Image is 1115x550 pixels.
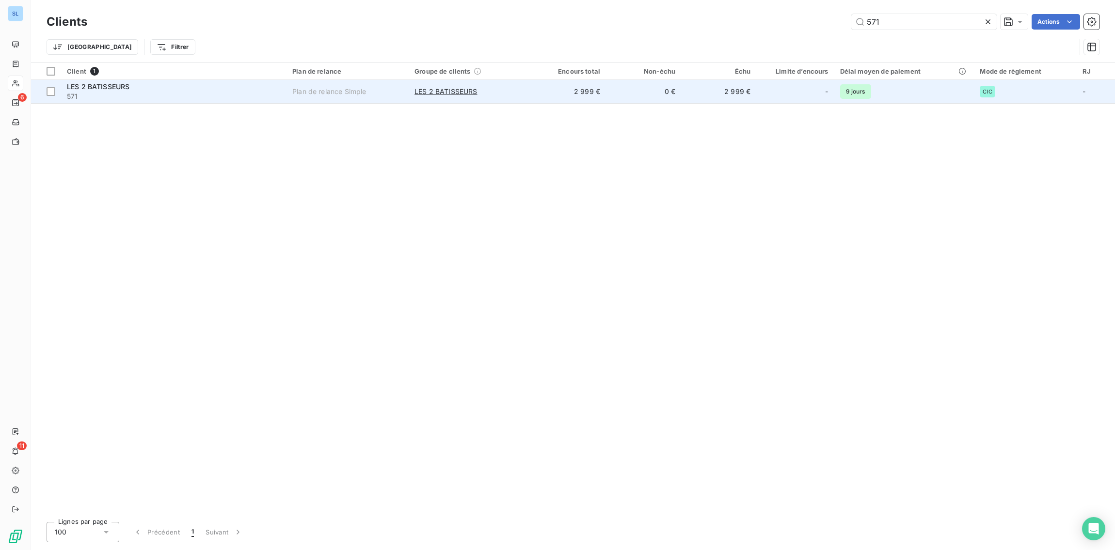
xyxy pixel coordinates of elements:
div: Plan de relance Simple [292,87,366,96]
div: Open Intercom Messenger [1082,517,1105,540]
div: RJ [1083,67,1109,75]
span: LES 2 BATISSEURS [414,87,477,96]
td: 0 € [606,80,681,103]
span: LES 2 BATISSEURS [67,82,129,91]
img: Logo LeanPay [8,529,23,544]
span: 1 [90,67,99,76]
button: Suivant [200,522,249,542]
span: 6 [18,93,27,102]
button: Actions [1032,14,1080,30]
span: 11 [17,441,27,450]
span: CIC [983,89,992,94]
div: Limite d’encours [762,67,828,75]
div: Délai moyen de paiement [840,67,969,75]
button: Précédent [127,522,186,542]
span: - [1083,87,1085,95]
span: 1 [191,527,194,537]
input: Rechercher [851,14,997,30]
h3: Clients [47,13,87,31]
td: 2 999 € [531,80,606,103]
div: Plan de relance [292,67,403,75]
span: 100 [55,527,66,537]
span: Groupe de clients [414,67,471,75]
span: 9 jours [840,84,871,99]
div: Encours total [537,67,600,75]
div: Échu [687,67,750,75]
button: 1 [186,522,200,542]
button: [GEOGRAPHIC_DATA] [47,39,138,55]
td: 2 999 € [681,80,756,103]
span: Client [67,67,86,75]
span: 571 [67,92,281,101]
div: Mode de règlement [980,67,1070,75]
div: Non-échu [612,67,675,75]
div: SL [8,6,23,21]
span: - [825,87,828,96]
button: Filtrer [150,39,195,55]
